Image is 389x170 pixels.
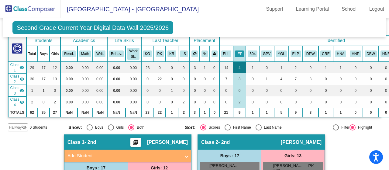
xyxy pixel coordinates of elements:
[130,138,141,147] button: Print Students Details
[219,73,233,85] td: 7
[77,96,93,108] td: 0.00
[107,96,126,108] td: 0.00
[305,50,317,57] button: DPW
[8,108,26,117] td: TOTALS
[262,125,282,130] div: Last Name
[38,46,50,62] th: Boys
[259,85,274,96] td: 0
[93,62,107,73] td: 0.00
[348,73,363,85] td: 0
[200,62,210,73] td: 1
[364,4,389,14] a: Logout
[190,46,200,62] th: Keep away students
[107,108,126,117] td: NaN
[178,96,190,108] td: 2
[79,50,91,57] button: Math
[291,50,301,57] button: ELP
[50,108,61,117] td: 27
[156,50,164,57] button: PK
[19,100,24,105] mat-icon: visibility
[337,4,361,14] a: School
[10,74,19,85] span: Class 2
[185,124,297,130] mat-radio-group: Select an option
[38,96,50,108] td: 0
[10,85,19,96] span: Class 3
[246,85,259,96] td: 0
[363,108,379,117] td: 0
[77,62,93,73] td: 0.00
[180,50,188,57] button: LS
[30,125,47,130] span: 0 Students
[221,50,231,57] button: ELL
[219,85,233,96] td: 0
[10,97,19,108] span: Class 4
[60,96,77,108] td: 0.00
[50,73,61,85] td: 13
[154,108,166,117] td: 22
[274,96,289,108] td: 0
[259,46,274,62] th: Good Parent Volunteer
[235,50,244,57] button: IEP
[107,35,141,46] th: Life Skills
[348,46,363,62] th: High Needs Parent
[209,163,240,169] span: [PERSON_NAME]
[233,46,246,62] th: Individualized Education Plan
[38,108,50,117] td: 35
[190,73,200,85] td: 0
[308,163,314,169] span: PK
[141,62,154,73] td: 23
[333,96,348,108] td: 0
[8,73,26,85] td: Phil Kubota - 2nd
[134,125,144,130] div: Both
[318,46,333,62] th: CARE Referral
[219,96,233,108] td: 0
[126,85,141,96] td: 0.00
[219,108,233,117] td: 21
[274,85,289,96] td: 0
[274,73,289,85] td: 4
[200,73,210,85] td: 0
[274,108,289,117] td: 5
[233,108,246,117] td: 9
[210,73,219,85] td: 0
[200,85,210,96] td: 0
[259,73,274,85] td: 1
[231,125,251,130] div: First Name
[38,85,50,96] td: 1
[291,4,334,14] a: Learning Portal
[166,73,178,85] td: 0
[26,73,38,85] td: 30
[274,46,289,62] th: Young for Grade Level
[93,85,107,96] td: 0.00
[261,50,272,57] button: GPV
[210,62,219,73] td: 0
[93,73,107,85] td: 0.00
[303,85,318,96] td: 0
[26,108,38,117] td: 62
[333,62,348,73] td: 1
[219,46,233,62] th: English Language Learner
[50,96,61,108] td: 2
[201,139,218,145] span: Class 2
[8,62,26,73] td: Katey Goodshaw - 2nd
[107,62,126,73] td: 0.00
[166,46,178,62] th: Karrie Reinhardt
[114,125,124,130] div: Girls
[289,85,303,96] td: 0
[318,62,333,73] td: 1
[233,85,246,96] td: 0
[276,50,287,57] button: YGL
[348,96,363,108] td: 0
[67,152,181,159] mat-panel-title: Add Student
[303,62,318,73] td: 0
[178,73,190,85] td: 0
[126,108,141,117] td: NaN
[348,62,363,73] td: 0
[26,85,38,96] td: 1
[281,139,322,145] span: [PERSON_NAME]
[77,73,93,85] td: 0.00
[190,62,200,73] td: 3
[154,96,166,108] td: 0
[233,73,246,85] td: 3
[38,62,50,73] td: 17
